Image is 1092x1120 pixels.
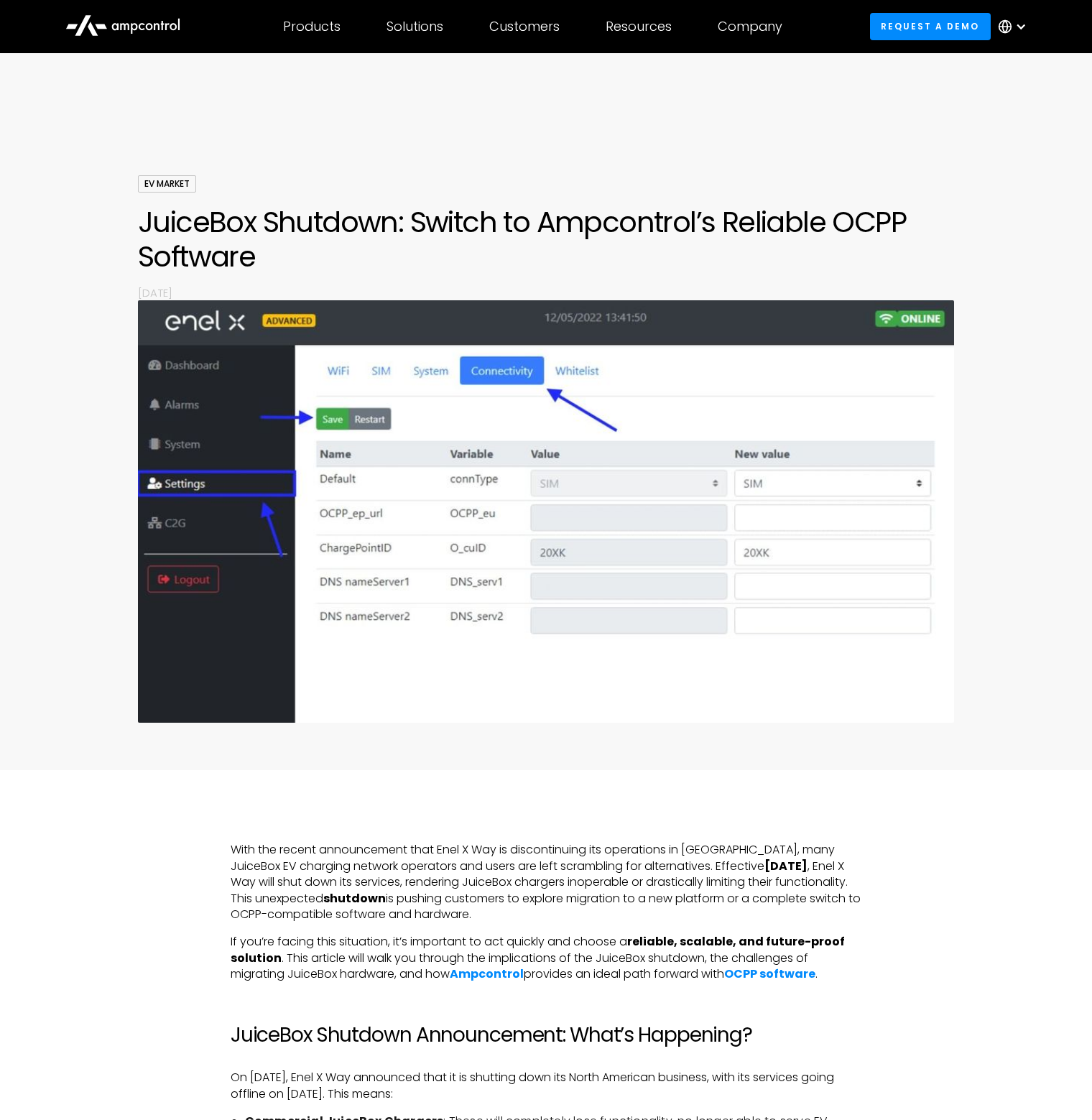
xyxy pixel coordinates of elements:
div: Company [718,19,782,34]
div: Solutions [387,19,443,34]
h2: JuiceBox Shutdown Announcement: What’s Happening? [231,1023,861,1047]
div: EV Market [138,175,196,193]
p: [DATE] [138,285,954,300]
div: Products [283,19,341,34]
div: Customers [489,19,560,34]
strong: shutdown [323,890,386,907]
p: With the recent announcement that Enel X Way is discontinuing its operations in [GEOGRAPHIC_DATA]... [231,842,861,922]
strong: reliable, scalable, and future-proof solution [231,933,845,966]
p: On [DATE], Enel X Way announced that it is shutting down its North American business, with its se... [231,1070,861,1102]
div: Resources [606,19,672,34]
h1: JuiceBox Shutdown: Switch to Ampcontrol’s Reliable OCPP Software [138,205,954,274]
a: Request a demo [870,13,991,40]
p: If you’re facing this situation, it’s important to act quickly and choose a . This article will w... [231,934,861,982]
a: OCPP software [724,966,815,982]
strong: [DATE] [764,858,808,874]
a: Ampcontrol [450,966,524,982]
